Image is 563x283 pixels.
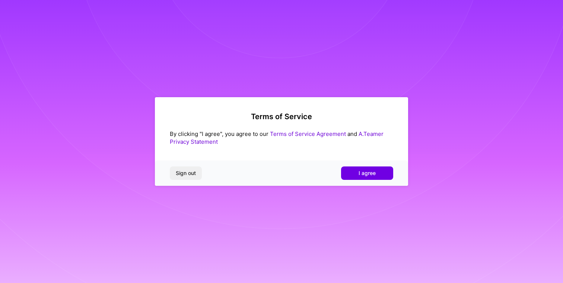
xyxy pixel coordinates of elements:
[170,112,393,121] h2: Terms of Service
[170,166,202,180] button: Sign out
[176,169,196,177] span: Sign out
[359,169,376,177] span: I agree
[270,130,346,137] a: Terms of Service Agreement
[341,166,393,180] button: I agree
[170,130,393,146] div: By clicking "I agree", you agree to our and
